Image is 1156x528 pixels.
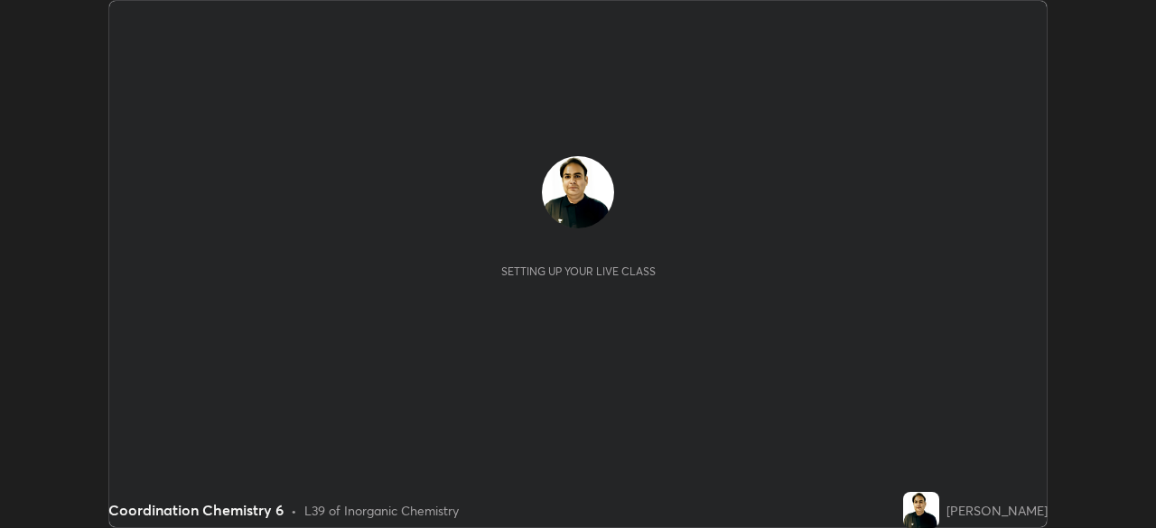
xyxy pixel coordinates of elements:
[946,501,1048,520] div: [PERSON_NAME]
[108,499,284,521] div: Coordination Chemistry 6
[542,156,614,228] img: 756836a876de46d1bda29e5641fbe2af.jpg
[291,501,297,520] div: •
[501,264,656,278] div: Setting up your live class
[903,492,939,528] img: 756836a876de46d1bda29e5641fbe2af.jpg
[304,501,459,520] div: L39 of Inorganic Chemistry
